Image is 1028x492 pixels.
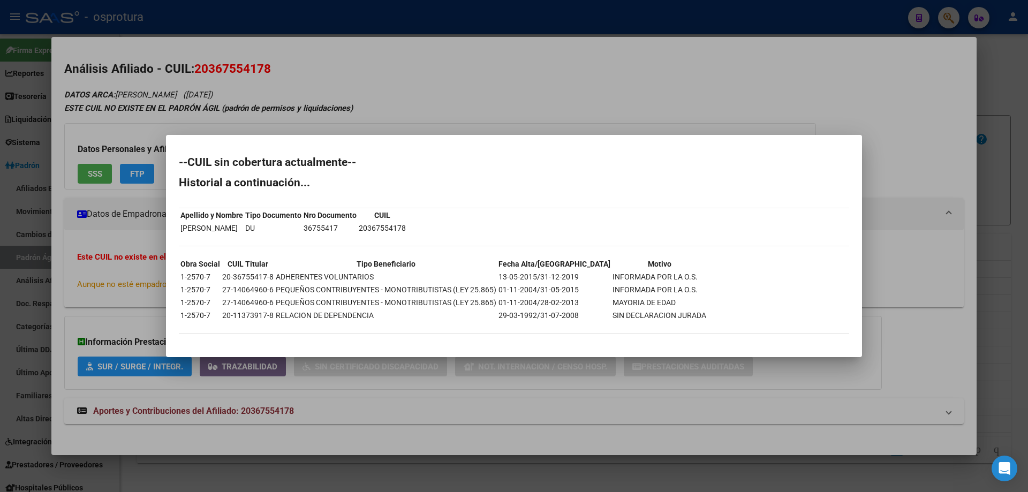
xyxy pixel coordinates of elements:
[245,222,302,234] td: DU
[275,297,497,308] td: PEQUEÑOS CONTRIBUYENTES - MONOTRIBUTISTAS (LEY 25.865)
[358,209,406,221] th: CUIL
[179,177,849,188] h2: Historial a continuación...
[180,284,221,296] td: 1-2570-7
[222,271,274,283] td: 20-36755417-8
[612,309,707,321] td: SIN DECLARACION JURADA
[179,157,849,168] h2: --CUIL sin cobertura actualmente--
[612,258,707,270] th: Motivo
[498,258,611,270] th: Fecha Alta/[GEOGRAPHIC_DATA]
[275,309,497,321] td: RELACION DE DEPENDENCIA
[275,271,497,283] td: ADHERENTES VOLUNTARIOS
[180,209,244,221] th: Apellido y Nombre
[222,297,274,308] td: 27-14064960-6
[612,284,707,296] td: INFORMADA POR LA O.S.
[498,309,611,321] td: 29-03-1992/31-07-2008
[498,297,611,308] td: 01-11-2004/28-02-2013
[275,284,497,296] td: PEQUEÑOS CONTRIBUYENTES - MONOTRIBUTISTAS (LEY 25.865)
[303,209,357,221] th: Nro Documento
[992,456,1017,481] div: Open Intercom Messenger
[180,258,221,270] th: Obra Social
[180,309,221,321] td: 1-2570-7
[222,284,274,296] td: 27-14064960-6
[275,258,497,270] th: Tipo Beneficiario
[498,284,611,296] td: 01-11-2004/31-05-2015
[180,297,221,308] td: 1-2570-7
[180,222,244,234] td: [PERSON_NAME]
[498,271,611,283] td: 13-05-2015/31-12-2019
[222,309,274,321] td: 20-11373917-8
[612,297,707,308] td: MAYORIA DE EDAD
[180,271,221,283] td: 1-2570-7
[222,258,274,270] th: CUIL Titular
[358,222,406,234] td: 20367554178
[245,209,302,221] th: Tipo Documento
[303,222,357,234] td: 36755417
[612,271,707,283] td: INFORMADA POR LA O.S.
